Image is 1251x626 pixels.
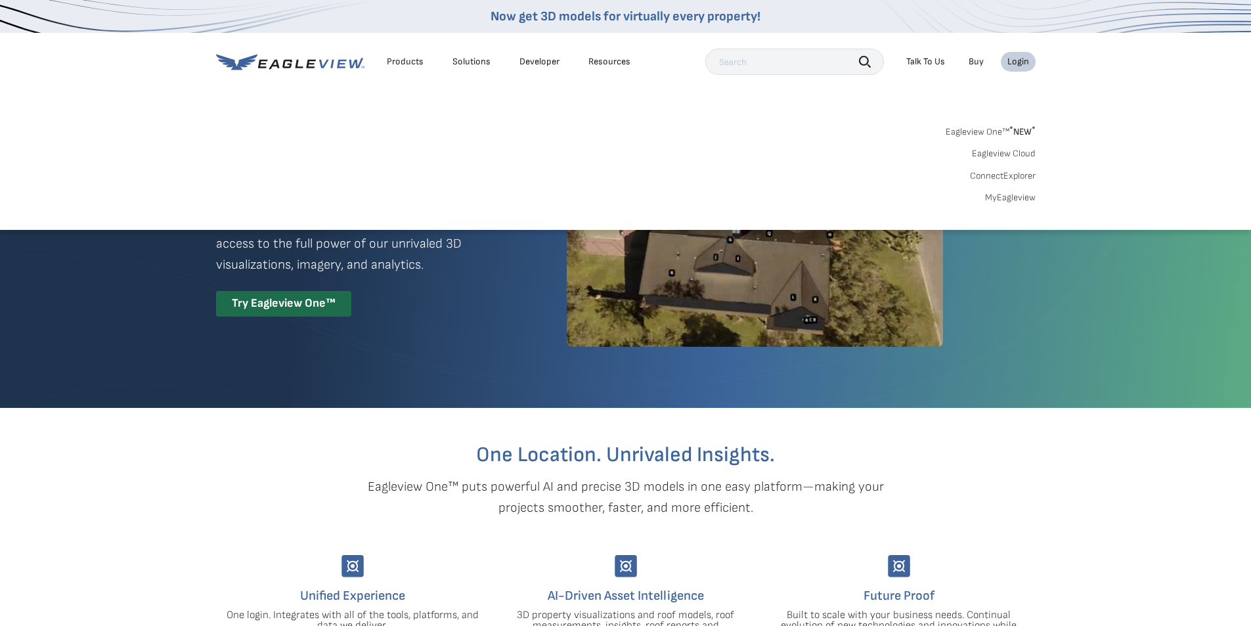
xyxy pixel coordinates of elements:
img: Group-9744.svg [615,555,637,577]
a: ConnectExplorer [970,170,1036,182]
p: A premium digital experience that provides seamless access to the full power of our unrivaled 3D ... [216,212,519,275]
h2: One Location. Unrivaled Insights. [226,445,1026,466]
a: Now get 3D models for virtually every property! [491,9,760,24]
div: Try Eagleview One™ [216,291,351,317]
div: Login [1007,56,1029,68]
img: Group-9744.svg [888,555,910,577]
a: Eagleview Cloud [972,148,1036,160]
h4: Unified Experience [226,585,479,606]
a: MyEagleview [985,192,1036,204]
input: Search [705,49,884,75]
a: Buy [969,56,984,68]
div: Talk To Us [906,56,945,68]
a: Eagleview One™*NEW* [946,122,1036,137]
p: Eagleview One™ puts powerful AI and precise 3D models in one easy platform—making your projects s... [345,476,907,518]
h4: Future Proof [772,585,1026,606]
a: Developer [519,56,560,68]
span: NEW [1009,126,1036,137]
h4: AI-Driven Asset Intelligence [499,585,753,606]
div: Products [387,56,424,68]
img: Group-9744.svg [341,555,364,577]
div: Solutions [452,56,491,68]
div: Resources [588,56,630,68]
